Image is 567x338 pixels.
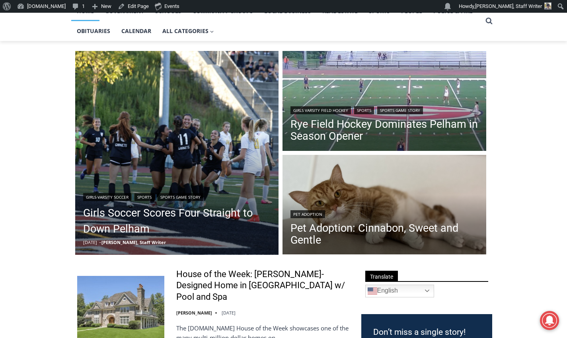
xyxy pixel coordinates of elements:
[101,239,166,245] a: [PERSON_NAME], Staff Writer
[365,285,434,297] a: English
[365,271,398,281] span: Translate
[157,21,220,41] button: Child menu of All Categories
[290,118,478,142] a: Rye Field Hockey Dominates Pelham in Season Opener
[83,239,97,245] time: [DATE]
[354,106,374,114] a: Sports
[544,2,551,10] img: (PHOTO: MyRye.com 2024 Head Intern, Editor and now Staff Writer Charlie Morris. Contributed.)Char...
[368,286,377,296] img: en
[134,193,154,201] a: Sports
[158,193,203,201] a: Sports Game Story
[176,269,351,303] a: House of the Week: [PERSON_NAME]-Designed Home in [GEOGRAPHIC_DATA] w/ Pool and Spa
[83,191,271,201] div: | |
[75,51,279,255] a: Read More Girls Soccer Scores Four Straight to Down Pelham
[83,205,271,237] a: Girls Soccer Scores Four Straight to Down Pelham
[116,21,157,41] a: Calendar
[482,14,496,28] button: View Search Form
[290,106,351,114] a: Girls Varsity Field Hockey
[377,106,423,114] a: Sports Game Story
[290,222,478,246] a: Pet Adoption: Cinnabon, Sweet and Gentle
[283,155,486,257] img: (PHOTO: Cinnabon. Contributed.)
[75,51,279,255] img: (PHOTO: Rye Girls Soccer's Samantha Yeh scores a goal in her team's 4-1 victory over Pelham on Se...
[283,51,486,153] img: (PHOTO: The Rye Girls Field Hockey Team defeated Pelham 3-0 on Tuesday to move to 3-0 in 2024.)
[283,51,486,153] a: Read More Rye Field Hockey Dominates Pelham in Season Opener
[290,210,325,218] a: Pet Adoption
[283,155,486,257] a: Read More Pet Adoption: Cinnabon, Sweet and Gentle
[475,3,542,9] span: [PERSON_NAME], Staff Writer
[290,105,478,114] div: | |
[83,193,131,201] a: Girls Varsity Soccer
[99,239,101,245] span: –
[71,1,482,41] nav: Primary Navigation
[176,310,212,316] a: [PERSON_NAME]
[71,21,116,41] a: Obituaries
[222,310,236,316] time: [DATE]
